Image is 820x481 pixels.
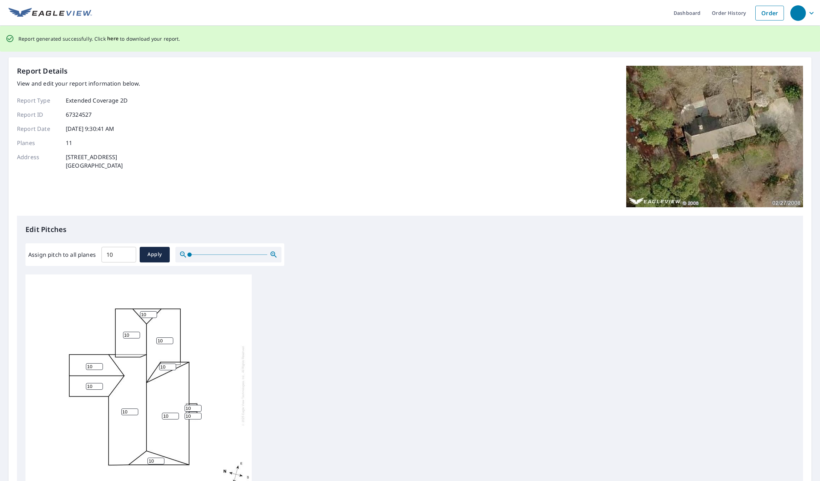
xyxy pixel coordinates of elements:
p: Report Type [17,96,59,105]
p: 11 [66,139,72,147]
img: EV Logo [8,8,92,18]
p: Extended Coverage 2D [66,96,128,105]
p: Edit Pitches [25,224,795,235]
a: Order [755,6,784,21]
p: View and edit your report information below. [17,79,140,88]
button: Apply [140,247,170,262]
span: Apply [145,250,164,259]
button: here [107,34,119,43]
p: [DATE] 9:30:41 AM [66,124,115,133]
input: 00.0 [101,245,136,265]
p: Report ID [17,110,59,119]
p: Report Details [17,66,68,76]
p: Report generated successfully. Click to download your report. [18,34,180,43]
p: Address [17,153,59,170]
p: 67324527 [66,110,92,119]
p: Report Date [17,124,59,133]
label: Assign pitch to all planes [28,250,96,259]
img: Top image [626,66,803,207]
p: Planes [17,139,59,147]
p: [STREET_ADDRESS] [GEOGRAPHIC_DATA] [66,153,123,170]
